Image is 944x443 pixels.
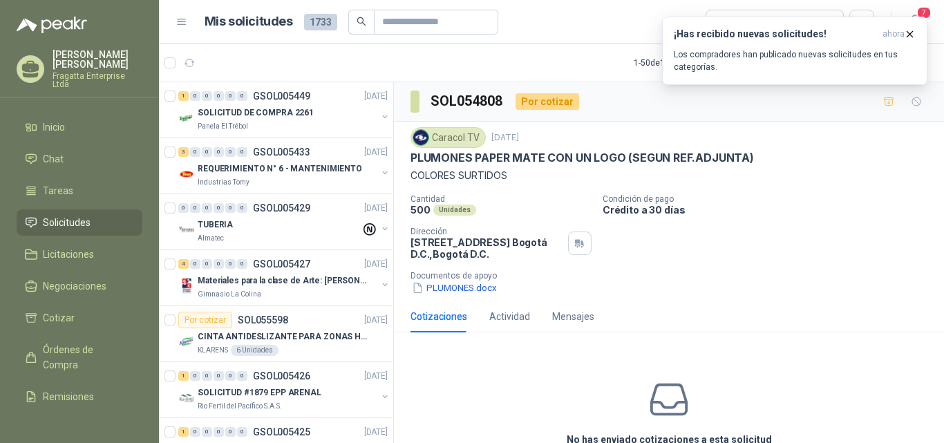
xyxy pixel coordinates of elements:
[238,315,288,325] p: SOL055598
[17,209,142,236] a: Solicitudes
[410,309,467,324] div: Cotizaciones
[17,305,142,331] a: Cotizar
[198,177,249,188] p: Industrias Tomy
[364,202,388,215] p: [DATE]
[410,281,498,295] button: PLUMONES.docx
[202,259,212,269] div: 0
[214,147,224,157] div: 0
[410,271,938,281] p: Documentos de apoyo
[237,203,247,213] div: 0
[190,91,200,101] div: 0
[17,337,142,378] a: Órdenes de Compra
[225,203,236,213] div: 0
[237,427,247,437] div: 0
[364,146,388,159] p: [DATE]
[715,15,744,30] div: Todas
[225,427,236,437] div: 0
[198,345,228,356] p: KLARENS
[214,203,224,213] div: 0
[43,247,94,262] span: Licitaciones
[225,147,236,157] div: 0
[190,371,200,381] div: 0
[198,121,248,132] p: Panela El Trébol
[198,386,321,399] p: SOLICITUD #1879 EPP ARENAL
[198,330,370,343] p: CINTA ANTIDESLIZANTE PARA ZONAS HUMEDAS
[178,166,195,182] img: Company Logo
[552,309,594,324] div: Mensajes
[17,241,142,267] a: Licitaciones
[159,306,393,362] a: Por cotizarSOL055598[DATE] Company LogoCINTA ANTIDESLIZANTE PARA ZONAS HUMEDASKLARENS6 Unidades
[53,50,142,69] p: [PERSON_NAME] [PERSON_NAME]
[202,91,212,101] div: 0
[237,147,247,157] div: 0
[178,147,189,157] div: 3
[410,151,754,165] p: PLUMONES PAPER MATE CON UN LOGO (SEGUN REF.ADJUNTA)
[253,147,310,157] p: GSOL005433
[410,236,563,260] p: [STREET_ADDRESS] Bogotá D.C. , Bogotá D.C.
[178,110,195,126] img: Company Logo
[190,203,200,213] div: 0
[43,342,129,373] span: Órdenes de Compra
[43,215,91,230] span: Solicitudes
[198,218,233,232] p: TUBERIA
[410,227,563,236] p: Dirección
[214,427,224,437] div: 0
[178,256,390,300] a: 4 0 0 0 0 0 GSOL005427[DATE] Company LogoMateriales para la clase de Arte: [PERSON_NAME]Gimnasio ...
[178,259,189,269] div: 4
[603,194,938,204] p: Condición de pago
[253,371,310,381] p: GSOL005426
[603,204,938,216] p: Crédito a 30 días
[178,278,195,294] img: Company Logo
[198,401,282,412] p: Rio Fertil del Pacífico S.A.S.
[237,91,247,101] div: 0
[178,91,189,101] div: 1
[674,28,877,40] h3: ¡Has recibido nuevas solicitudes!
[53,72,142,88] p: Fragatta Enterprise Ltda
[237,259,247,269] div: 0
[214,371,224,381] div: 0
[214,259,224,269] div: 0
[43,310,75,326] span: Cotizar
[214,91,224,101] div: 0
[225,259,236,269] div: 0
[17,273,142,299] a: Negociaciones
[237,371,247,381] div: 0
[205,12,293,32] h1: Mis solicitudes
[178,334,195,350] img: Company Logo
[17,178,142,204] a: Tareas
[178,200,390,244] a: 0 0 0 0 0 0 GSOL005429[DATE] Company LogoTUBERIAAlmatec
[17,17,87,33] img: Logo peakr
[225,91,236,101] div: 0
[431,91,504,112] h3: SOL054808
[43,151,64,167] span: Chat
[190,259,200,269] div: 0
[198,233,224,244] p: Almatec
[178,203,189,213] div: 0
[662,17,927,85] button: ¡Has recibido nuevas solicitudes!ahora Los compradores han publicado nuevas solicitudes en tus ca...
[43,389,94,404] span: Remisiones
[410,204,431,216] p: 500
[17,146,142,172] a: Chat
[357,17,366,26] span: search
[178,427,189,437] div: 1
[43,120,65,135] span: Inicio
[178,222,195,238] img: Company Logo
[178,144,390,188] a: 3 0 0 0 0 0 GSOL005433[DATE] Company LogoREQUERIMIENTO N° 6 - MANTENIMIENTOIndustrias Tomy
[43,279,106,294] span: Negociaciones
[364,258,388,271] p: [DATE]
[178,368,390,412] a: 1 0 0 0 0 0 GSOL005426[DATE] Company LogoSOLICITUD #1879 EPP ARENALRio Fertil del Pacífico S.A.S.
[178,312,232,328] div: Por cotizar
[433,205,476,216] div: Unidades
[882,28,905,40] span: ahora
[253,203,310,213] p: GSOL005429
[190,427,200,437] div: 0
[364,370,388,383] p: [DATE]
[178,371,189,381] div: 1
[198,162,362,176] p: REQUERIMIENTO N° 6 - MANTENIMIENTO
[198,106,314,120] p: SOLICITUD DE COMPRA 2261
[491,131,519,144] p: [DATE]
[17,384,142,410] a: Remisiones
[202,147,212,157] div: 0
[410,127,486,148] div: Caracol TV
[903,10,927,35] button: 7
